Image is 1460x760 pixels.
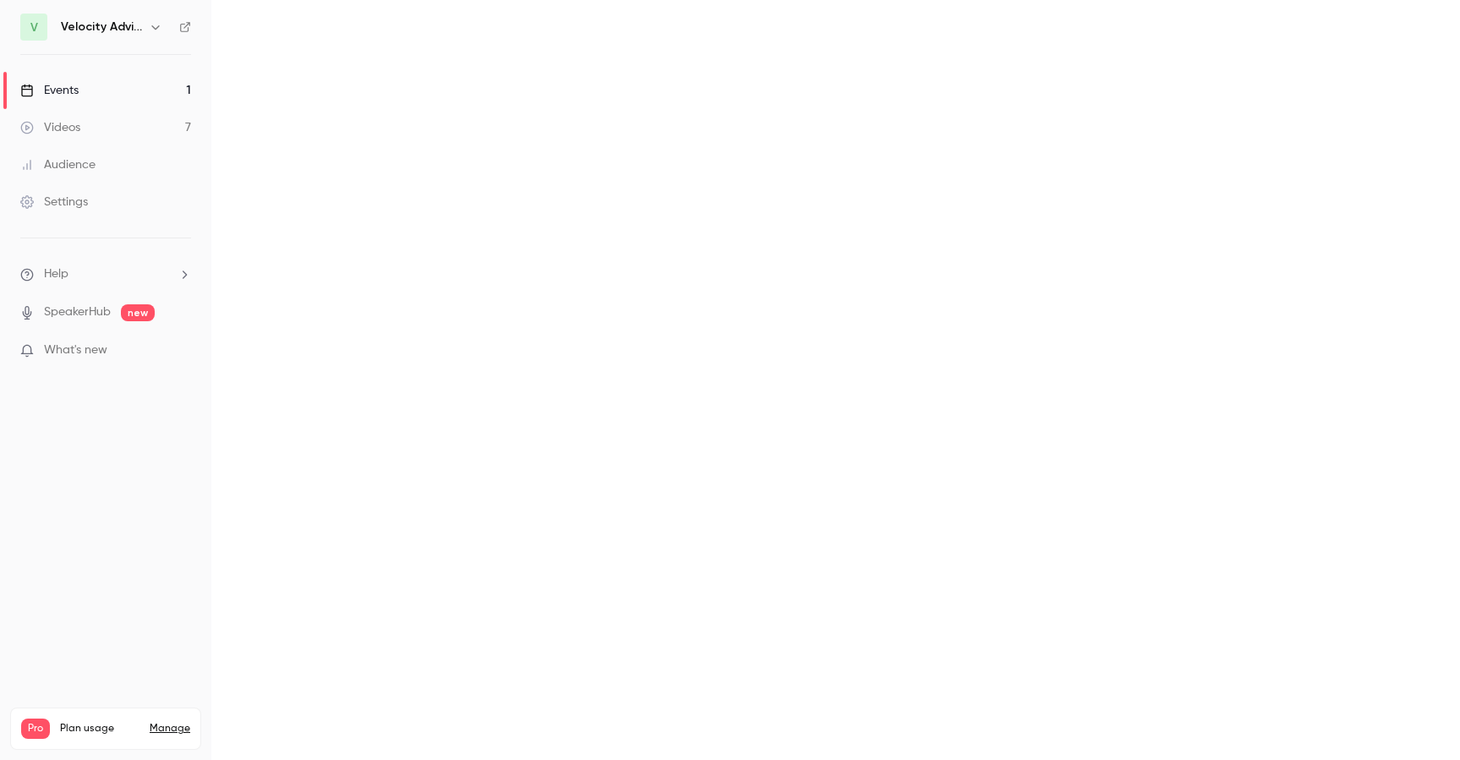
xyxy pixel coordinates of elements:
[20,265,191,283] li: help-dropdown-opener
[44,303,111,321] a: SpeakerHub
[61,19,142,36] h6: Velocity Advisory Group
[20,194,88,211] div: Settings
[20,156,96,173] div: Audience
[30,19,38,36] span: V
[20,119,80,136] div: Videos
[150,722,190,735] a: Manage
[20,82,79,99] div: Events
[44,342,107,359] span: What's new
[21,719,50,739] span: Pro
[44,265,68,283] span: Help
[60,722,139,735] span: Plan usage
[121,304,155,321] span: new
[171,343,191,358] iframe: Noticeable Trigger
